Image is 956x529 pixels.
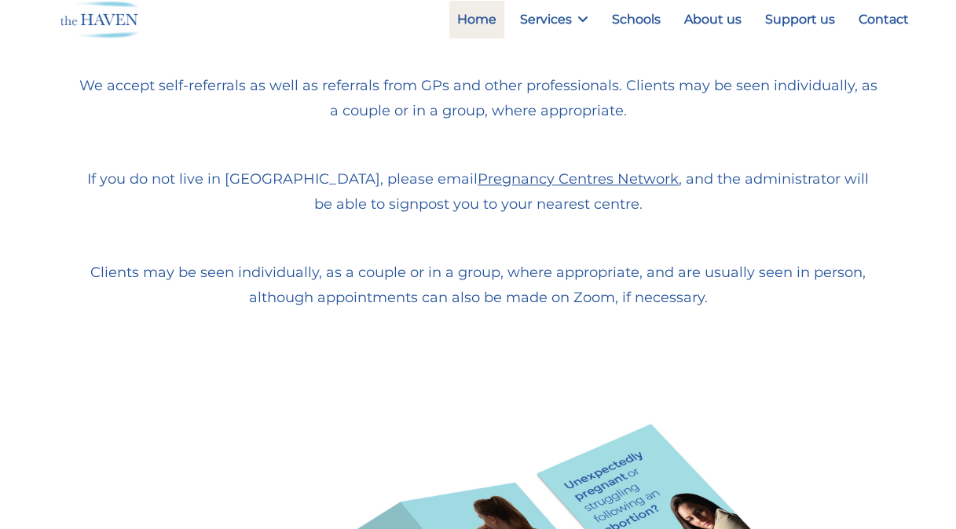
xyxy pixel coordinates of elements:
[512,1,596,38] a: Services
[79,260,877,310] p: Clients may be seen individually, as a couple or in a group, where appropriate, and are usually s...
[79,166,877,217] p: If you do not live in [GEOGRAPHIC_DATA], please email , and the administrator will be able to sig...
[478,170,679,188] a: Pregnancy Centres Network
[676,1,749,38] a: About us
[851,1,917,38] a: Contact
[79,73,877,123] p: We accept self-referrals as well as referrals from GPs and other professionals. Clients may be se...
[449,1,504,38] a: Home
[757,1,843,38] a: Support us
[604,1,668,38] a: Schools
